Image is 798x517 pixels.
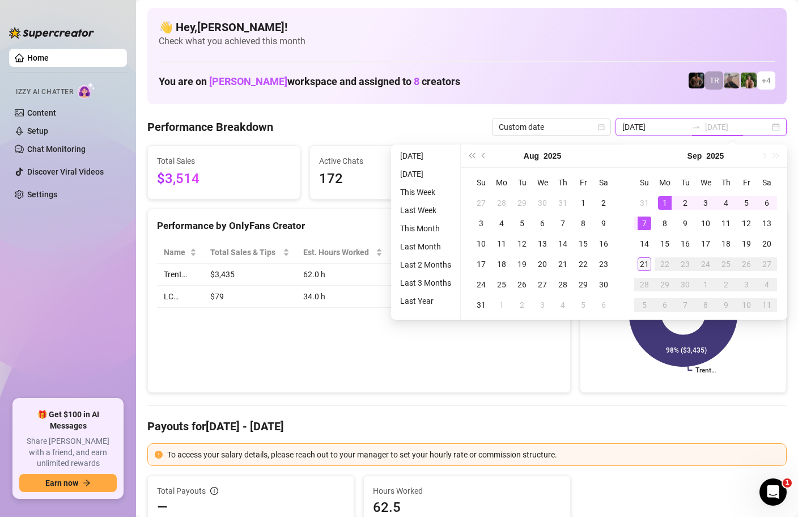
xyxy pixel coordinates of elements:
div: 30 [597,278,610,291]
span: 8 [414,75,419,87]
td: 2025-08-18 [491,254,512,274]
td: 2025-08-15 [573,234,593,254]
img: Trent [689,73,704,88]
td: 2025-08-27 [532,274,553,295]
td: 2025-09-25 [716,254,736,274]
button: Choose a year [544,145,561,167]
td: 2025-08-25 [491,274,512,295]
div: 6 [597,298,610,312]
th: Sa [593,172,614,193]
td: $55.4 [389,264,460,286]
div: 17 [474,257,488,271]
td: 2025-09-13 [757,213,777,234]
td: 2025-09-11 [716,213,736,234]
th: Tu [512,172,532,193]
div: 2 [719,278,733,291]
a: Settings [27,190,57,199]
div: 13 [760,217,774,230]
div: 6 [760,196,774,210]
div: 18 [719,237,733,251]
td: 2025-09-28 [634,274,655,295]
div: 25 [719,257,733,271]
td: 2025-10-10 [736,295,757,315]
div: 4 [719,196,733,210]
div: 10 [474,237,488,251]
div: 8 [658,217,672,230]
div: 8 [699,298,712,312]
td: 2025-09-30 [675,274,695,295]
span: 62.5 [373,498,561,516]
div: 21 [638,257,651,271]
td: 2025-08-17 [471,254,491,274]
td: 2025-10-02 [716,274,736,295]
td: 2025-09-17 [695,234,716,254]
th: Th [553,172,573,193]
td: 2025-07-29 [512,193,532,213]
div: 18 [495,257,508,271]
td: 2025-09-01 [655,193,675,213]
a: Setup [27,126,48,135]
span: calendar [598,124,605,130]
div: 15 [658,237,672,251]
iframe: Intercom live chat [759,478,787,506]
div: 29 [658,278,672,291]
td: 2025-08-21 [553,254,573,274]
div: 31 [474,298,488,312]
div: 29 [515,196,529,210]
td: 2025-08-14 [553,234,573,254]
div: 10 [740,298,753,312]
td: 2025-10-07 [675,295,695,315]
span: Active Chats [319,155,453,167]
span: Custom date [499,118,604,135]
span: Check what you achieved this month [159,35,775,48]
li: Last Year [396,294,456,308]
span: info-circle [210,487,218,495]
div: Performance by OnlyFans Creator [157,218,561,234]
th: Fr [573,172,593,193]
span: [PERSON_NAME] [209,75,287,87]
div: 29 [576,278,590,291]
th: Su [634,172,655,193]
td: 2025-09-16 [675,234,695,254]
div: 3 [740,278,753,291]
div: 31 [556,196,570,210]
td: 34.0 h [296,286,389,308]
h4: 👋 Hey, [PERSON_NAME] ! [159,19,775,35]
div: 23 [597,257,610,271]
td: 2025-09-05 [573,295,593,315]
div: 2 [678,196,692,210]
div: 11 [719,217,733,230]
button: Previous month (PageUp) [478,145,490,167]
div: 7 [678,298,692,312]
td: 2025-07-31 [553,193,573,213]
td: 2025-09-21 [634,254,655,274]
td: 2025-09-05 [736,193,757,213]
li: Last Month [396,240,456,253]
td: 2025-09-06 [593,295,614,315]
th: Total Sales & Tips [203,241,296,264]
td: 2025-09-09 [675,213,695,234]
th: Name [157,241,203,264]
div: 15 [576,237,590,251]
span: Share [PERSON_NAME] with a friend, and earn unlimited rewards [19,436,117,469]
h4: Payouts for [DATE] - [DATE] [147,418,787,434]
img: logo-BBDzfeDw.svg [9,27,94,39]
div: 14 [556,237,570,251]
span: Hours Worked [373,485,561,497]
div: 9 [678,217,692,230]
span: to [691,122,701,132]
img: AI Chatter [78,82,95,99]
div: 24 [699,257,712,271]
span: Total Sales [157,155,291,167]
td: 2025-10-03 [736,274,757,295]
div: 3 [536,298,549,312]
span: Earn now [45,478,78,488]
td: 2025-09-29 [655,274,675,295]
td: 2025-09-07 [634,213,655,234]
th: Fr [736,172,757,193]
div: 9 [597,217,610,230]
li: This Week [396,185,456,199]
div: To access your salary details, please reach out to your manager to set your hourly rate or commis... [167,448,779,461]
span: Total Payouts [157,485,206,497]
td: 2025-10-08 [695,295,716,315]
